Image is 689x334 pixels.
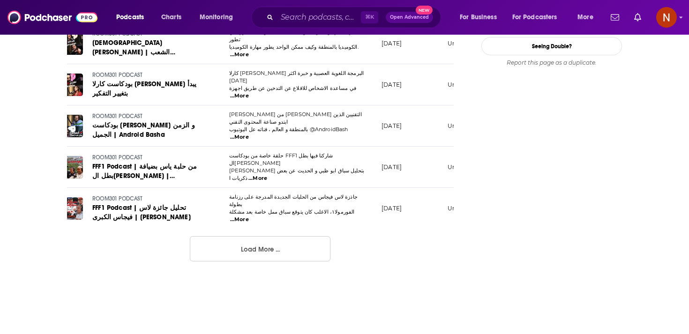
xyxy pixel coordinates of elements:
span: Under 200 [448,122,479,129]
input: Search podcasts, credits, & more... [277,10,361,25]
span: ...More [230,51,249,59]
span: Podcasts [116,11,144,24]
div: Report this page as a duplicate. [481,59,622,67]
span: FFF1 Podcast | من حلبة ياس بضيافة بطل ال[PERSON_NAME] | [PERSON_NAME] [92,163,197,189]
span: [DEMOGRAPHIC_DATA] [PERSON_NAME] | الشعب ال[DEMOGRAPHIC_DATA] مش كِشر [92,39,198,66]
button: open menu [453,10,509,25]
span: ROOM301 PODCAST [92,113,143,119]
p: [DATE] [382,163,402,171]
span: [PERSON_NAME] من [PERSON_NAME] التقنيين الذين ابتدو صناعة المحتوى التقني [229,111,362,125]
span: علي اسمر من الكوميديين الشباب الصاعدين حكينا شوي عن تطور [229,29,358,43]
button: open menu [110,10,156,25]
span: Logged in as AdelNBM [656,7,677,28]
span: بالمنطقة و العالم ، قناته عل اليوتيوب @AndroidBash [229,126,348,133]
span: [PERSON_NAME] بتحليل سباق ابو ظبي و الحديث عن بعض ذكريات ا [229,167,364,181]
a: ROOM301 PODCAST [92,195,205,203]
a: بودكاست كارلا [PERSON_NAME] يبدأ بتغيير التفكير [92,80,205,98]
span: Under 200 [448,163,479,171]
p: [DATE] [382,81,402,89]
span: Open Advanced [390,15,429,20]
span: For Podcasters [512,11,557,24]
button: open menu [193,10,245,25]
span: كارلا [PERSON_NAME] البرمجة اللغوية العصبية و خبرة اكثر [DATE] [229,70,364,84]
span: الكوميديا بالمنطقة وكيف ممكن الواحد يطور مهارة الكوميديا. [229,44,359,50]
a: بودكاست [PERSON_NAME] و الزمن الجميل | Android Basha [92,121,205,140]
div: Search podcasts, credits, & more... [260,7,450,28]
a: Seeing Double? [481,37,622,55]
button: Open AdvancedNew [386,12,433,23]
a: ROOM301 PODCAST [92,112,205,121]
a: FFF1 Podcast | تحليل جائزة لاس فيجاس الكبرى | [PERSON_NAME] [92,203,205,222]
span: New [416,6,433,15]
a: ROOM301 PODCAST [92,154,205,162]
span: بودكاست [PERSON_NAME] و الزمن الجميل | Android Basha [92,121,195,139]
span: Under 200 [448,81,479,88]
span: More [577,11,593,24]
img: Podchaser - Follow, Share and Rate Podcasts [7,8,97,26]
span: Under 200 [448,205,479,212]
span: جاذزة لاس فيجاس من الحلبات الجديدة المدرجة على رزنامة بطولة [229,193,358,208]
span: ...More [230,134,249,141]
span: ⌘ K [361,11,378,23]
span: ROOM301 PODCAST [92,154,143,161]
span: For Business [460,11,497,24]
span: Monitoring [200,11,233,24]
button: Load More ... [190,236,330,261]
span: ROOM301 PODCAST [92,195,143,202]
p: [DATE] [382,39,402,47]
span: في مساعدة الاشخاص للاقلاع عن التدخين عن طريق اجهزة [229,85,356,91]
img: User Profile [656,7,677,28]
p: [DATE] [382,204,402,212]
span: ...More [248,175,267,182]
span: Under 200 [448,40,479,47]
button: open menu [506,10,571,25]
p: [DATE] [382,122,402,130]
a: Show notifications dropdown [630,9,645,25]
span: FFF1 Podcast | تحليل جائزة لاس فيجاس الكبرى | [PERSON_NAME] [92,204,191,221]
span: ...More [230,92,249,100]
span: الفورمولا١، الاغلب كان يتوقع سباق ممل خاصة بعد مشكلة [229,208,355,215]
a: Charts [155,10,187,25]
button: open menu [571,10,605,25]
span: ...More [230,216,249,223]
a: [DEMOGRAPHIC_DATA] [PERSON_NAME] | الشعب ال[DEMOGRAPHIC_DATA] مش كِشر [92,38,205,57]
a: FFF1 Podcast | من حلبة ياس بضيافة بطل ال[PERSON_NAME] | [PERSON_NAME] [92,162,205,181]
span: حلقة خاصة من بودكاست FFF1 شاركنا فيها بطل ال[PERSON_NAME] [229,152,333,166]
span: بودكاست كارلا [PERSON_NAME] يبدأ بتغيير التفكير [92,80,196,97]
span: Charts [161,11,181,24]
span: ROOM301 PODCAST [92,30,143,37]
a: Show notifications dropdown [607,9,623,25]
span: ROOM301 PODCAST [92,72,143,78]
button: Show profile menu [656,7,677,28]
a: ROOM301 PODCAST [92,71,205,80]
